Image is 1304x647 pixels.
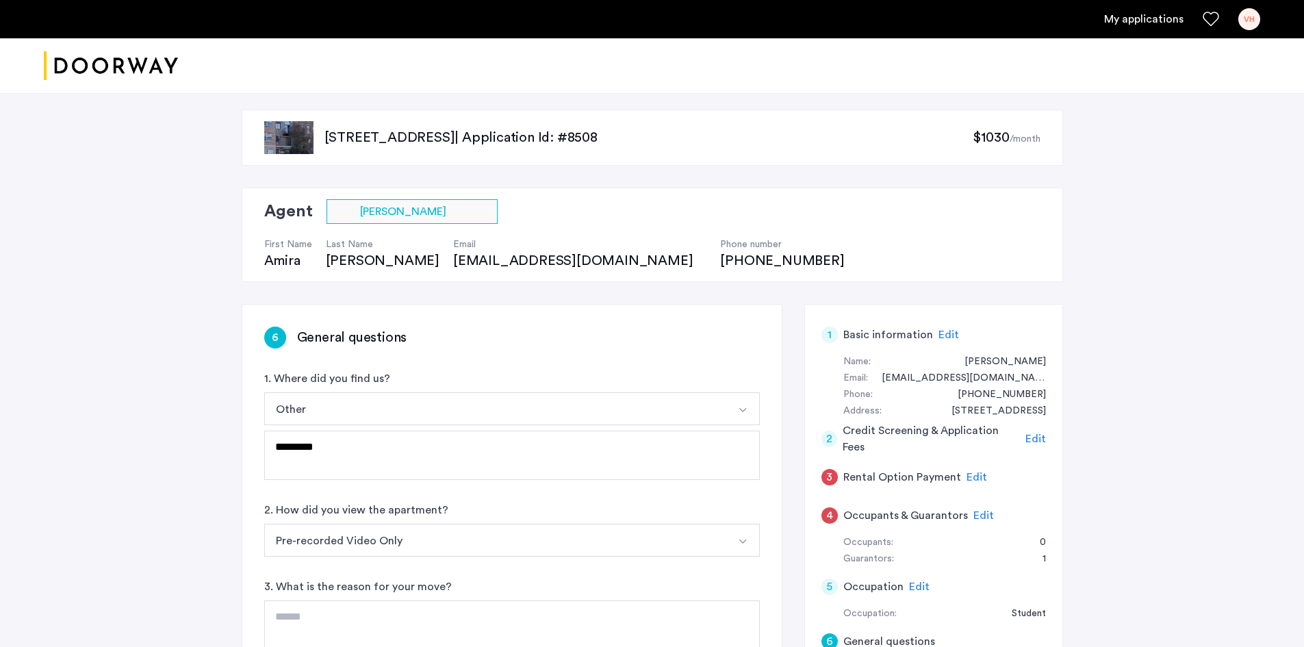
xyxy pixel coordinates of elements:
h3: General questions [297,328,407,347]
label: 1. Where did you find us? [264,370,390,387]
div: v.huynh0917@gmail.com [868,370,1046,387]
h5: Basic information [843,327,933,343]
img: logo [44,40,178,92]
h4: First Name [264,238,312,251]
div: +12035034119 [944,387,1046,403]
div: [EMAIL_ADDRESS][DOMAIN_NAME] [453,251,706,270]
span: Edit [938,329,959,340]
img: arrow [737,405,748,416]
label: 3. What is the reason for your move? [264,579,452,595]
div: Email: [843,370,868,387]
h5: Credit Screening & Application Fees [843,422,1020,455]
div: 1368 Pacific Street, #3 [938,403,1046,420]
button: Select option [264,392,728,425]
a: Cazamio logo [44,40,178,92]
button: Select option [727,392,760,425]
h4: Phone number [720,238,844,251]
div: [PERSON_NAME] [326,251,439,270]
div: Amira [264,251,312,270]
h4: Email [453,238,706,251]
div: Occupants: [843,535,893,551]
div: [PHONE_NUMBER] [720,251,844,270]
div: 3 [821,469,838,485]
span: Edit [973,510,994,521]
img: apartment [264,121,314,154]
div: Address: [843,403,882,420]
h5: Occupants & Guarantors [843,507,968,524]
div: 5 [821,579,838,595]
div: Occupation: [843,606,897,622]
span: $1030 [973,131,1009,144]
button: Select option [264,524,728,557]
a: Favorites [1203,11,1219,27]
div: 1 [1029,551,1046,568]
div: Guarantors: [843,551,894,568]
div: Phone: [843,387,873,403]
div: 0 [1026,535,1046,551]
div: Name: [843,354,871,370]
button: Select option [727,524,760,557]
a: My application [1104,11,1184,27]
span: Edit [909,581,930,592]
div: 1 [821,327,838,343]
div: Vanessa Huynh [951,354,1046,370]
h2: Agent [264,199,313,224]
h4: Last Name [326,238,439,251]
img: arrow [737,536,748,547]
div: 2 [821,431,838,447]
div: VH [1238,8,1260,30]
sub: /month [1010,134,1040,144]
div: 4 [821,507,838,524]
div: 6 [264,327,286,348]
span: Edit [967,472,987,483]
p: [STREET_ADDRESS] | Application Id: #8508 [324,128,973,147]
h5: Rental Option Payment [843,469,961,485]
div: Student [998,606,1046,622]
h5: Occupation [843,579,904,595]
label: 2. How did you view the apartment? [264,502,448,518]
span: Edit [1025,433,1046,444]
